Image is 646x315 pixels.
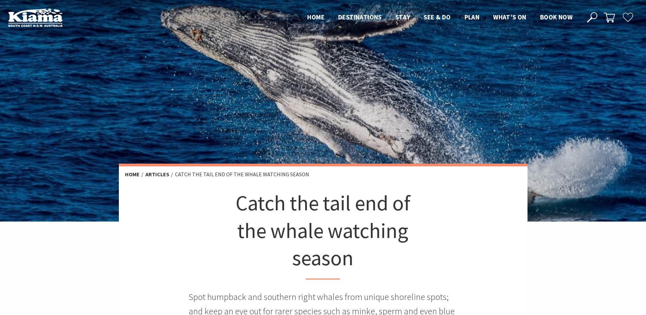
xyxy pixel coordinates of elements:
span: What’s On [493,13,526,21]
span: Book now [540,13,572,21]
span: Plan [464,13,480,21]
span: Stay [395,13,410,21]
h1: Catch the tail end of the whale watching season [222,189,424,280]
a: Home [125,171,140,178]
a: Articles [145,171,169,178]
li: Catch the tail end of the whale watching season [175,170,309,179]
nav: Main Menu [300,12,579,23]
span: See & Do [424,13,451,21]
img: Kiama Logo [8,8,63,27]
span: Destinations [338,13,382,21]
span: Home [307,13,325,21]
